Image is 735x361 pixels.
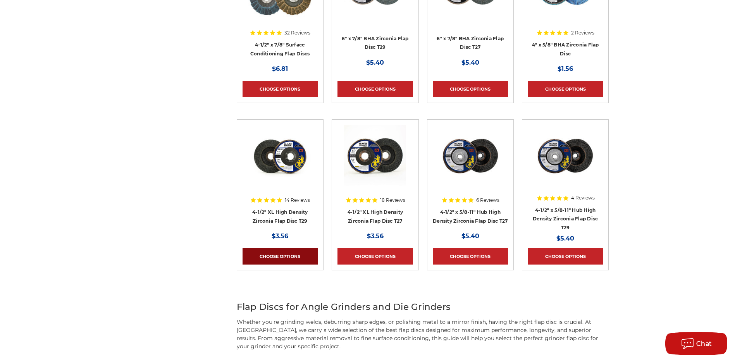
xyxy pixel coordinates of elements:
[243,81,318,97] a: Choose Options
[528,248,603,265] a: Choose Options
[696,340,712,347] span: Chat
[528,81,603,97] a: Choose Options
[272,65,288,72] span: $6.81
[342,36,409,50] a: 6" x 7/8" BHA Zirconia Flap Disc T29
[285,198,310,203] span: 14 Reviews
[337,125,413,200] a: 4-1/2" XL High Density Zirconia Flap Disc T27
[272,232,288,240] span: $3.56
[344,125,406,187] img: 4-1/2" XL High Density Zirconia Flap Disc T27
[556,235,574,242] span: $5.40
[366,59,384,66] span: $5.40
[571,31,594,35] span: 2 Reviews
[533,207,598,230] a: 4-1/2" x 5/8-11" Hub High Density Zirconia Flap Disc T29
[243,125,318,200] a: 4-1/2" XL High Density Zirconia Flap Disc T29
[532,42,599,57] a: 4" x 5/8" BHA Zirconia Flap Disc
[249,125,311,187] img: 4-1/2" XL High Density Zirconia Flap Disc T29
[461,232,479,240] span: $5.40
[237,300,609,314] h2: Flap Discs for Angle Grinders and Die Grinders
[433,248,508,265] a: Choose Options
[476,198,499,203] span: 6 Reviews
[433,81,508,97] a: Choose Options
[461,59,479,66] span: $5.40
[528,125,603,200] a: Zirconia flap disc with screw hub
[237,318,609,351] p: Whether you're grinding welds, deburring sharp edges, or polishing metal to a mirror finish, havi...
[367,232,384,240] span: $3.56
[665,332,727,355] button: Chat
[284,31,310,35] span: 32 Reviews
[439,125,501,187] img: high density flap disc with screw hub
[252,209,308,224] a: 4-1/2" XL High Density Zirconia Flap Disc T29
[337,248,413,265] a: Choose Options
[337,81,413,97] a: Choose Options
[348,209,403,224] a: 4-1/2" XL High Density Zirconia Flap Disc T27
[534,125,596,187] img: Zirconia flap disc with screw hub
[437,36,504,50] a: 6" x 7/8" BHA Zirconia Flap Disc T27
[433,125,508,200] a: high density flap disc with screw hub
[380,198,405,203] span: 18 Reviews
[250,42,310,57] a: 4-1/2" x 7/8" Surface Conditioning Flap Discs
[243,248,318,265] a: Choose Options
[558,65,573,72] span: $1.56
[433,209,508,224] a: 4-1/2" x 5/8-11" Hub High Density Zirconia Flap Disc T27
